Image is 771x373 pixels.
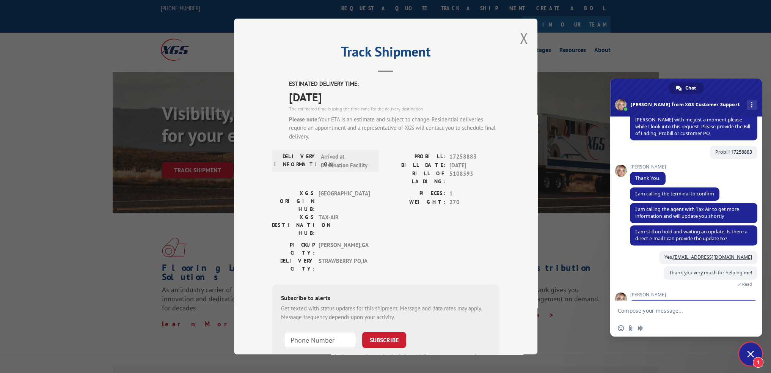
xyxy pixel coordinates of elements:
[635,175,660,181] span: Thank You.
[281,293,490,304] div: Subscribe to alerts
[753,357,763,368] span: 1
[289,105,499,112] div: The estimated time is using the time zone for the delivery destination.
[669,269,752,276] span: Thank you very much for helping me!
[284,332,356,348] input: Phone Number
[739,343,762,365] a: Close chat
[272,189,315,213] label: XGS ORIGIN HUB:
[319,189,370,213] span: [GEOGRAPHIC_DATA]
[618,325,624,331] span: Insert an emoji
[673,254,752,260] a: [EMAIL_ADDRESS][DOMAIN_NAME]
[281,353,294,360] strong: Note:
[449,198,499,207] span: 270
[669,82,703,94] a: Chat
[742,282,752,287] span: Read
[628,325,634,331] span: Send a file
[319,257,370,273] span: STRAWBERRY PO , IA
[449,153,499,161] span: 17258883
[274,153,317,170] label: DELIVERY INFORMATION:
[630,164,666,170] span: [PERSON_NAME]
[635,190,714,197] span: I am calling the terminal to confirm
[321,153,372,170] span: Arrived at Destination Facility
[281,304,490,321] div: Get texted with status updates for this shipment. Message and data rates may apply. Message frequ...
[289,115,499,141] div: Your ETA is an estimate and subject to change. Residential deliveries require an appointment and ...
[449,161,499,170] span: [DATE]
[319,241,370,257] span: [PERSON_NAME] , GA
[272,213,315,237] label: XGS DESTINATION HUB:
[386,189,446,198] label: PIECES:
[630,292,757,297] span: [PERSON_NAME]
[664,254,752,260] span: Yes,
[386,161,446,170] label: BILL DATE:
[289,88,499,105] span: [DATE]
[319,213,370,237] span: TAX-AIR
[386,198,446,207] label: WEIGHT:
[272,241,315,257] label: PICKUP CITY:
[635,228,747,242] span: I am still on hold and waiting an update. Is there a direct e-mail I can provide the update to?
[618,301,739,320] textarea: Compose your message...
[272,46,499,61] h2: Track Shipment
[638,325,644,331] span: Audio message
[386,170,446,186] label: BILL OF LADING:
[449,189,499,198] span: 1
[272,257,315,273] label: DELIVERY CITY:
[635,206,739,219] span: I am calling the agent with Tax Air to get more information and will update you shortly
[685,82,696,94] span: Chat
[520,28,528,48] button: Close modal
[289,116,319,123] strong: Please note:
[386,153,446,161] label: PROBILL:
[289,80,499,88] label: ESTIMATED DELIVERY TIME:
[362,332,406,348] button: SUBSCRIBE
[449,170,499,186] span: 5108593
[715,149,752,155] span: Probill 17258883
